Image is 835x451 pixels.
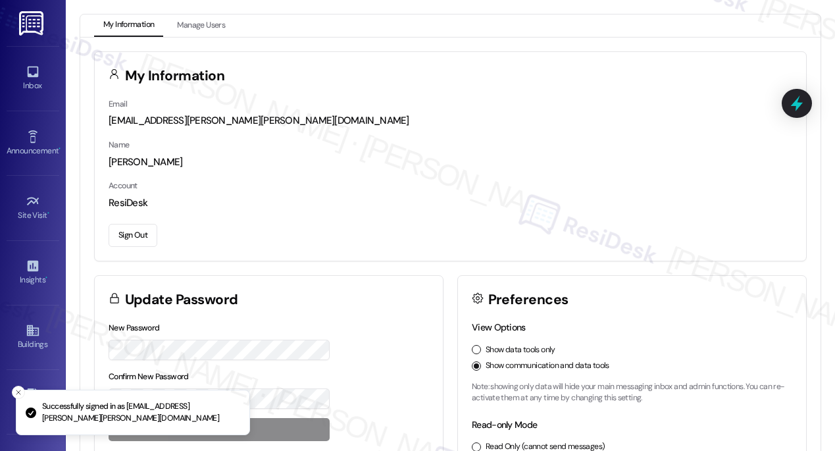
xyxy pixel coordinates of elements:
[109,371,189,382] label: Confirm New Password
[19,11,46,36] img: ResiDesk Logo
[109,180,138,191] label: Account
[7,319,59,355] a: Buildings
[12,386,25,399] button: Close toast
[125,69,225,83] h3: My Information
[94,14,163,37] button: My Information
[109,155,792,169] div: [PERSON_NAME]
[47,209,49,218] span: •
[109,99,127,109] label: Email
[59,144,61,153] span: •
[109,323,160,333] label: New Password
[109,196,792,210] div: ResiDesk
[45,273,47,282] span: •
[7,255,59,290] a: Insights •
[472,381,792,404] p: Note: showing only data will hide your main messaging inbox and admin functions. You can re-activ...
[472,419,537,431] label: Read-only Mode
[488,293,569,307] h3: Preferences
[7,190,59,226] a: Site Visit •
[109,114,792,128] div: [EMAIL_ADDRESS][PERSON_NAME][PERSON_NAME][DOMAIN_NAME]
[109,224,157,247] button: Sign Out
[109,140,130,150] label: Name
[472,321,526,333] label: View Options
[7,385,59,420] a: Leads
[486,344,555,356] label: Show data tools only
[486,360,609,372] label: Show communication and data tools
[7,61,59,96] a: Inbox
[125,293,238,307] h3: Update Password
[168,14,234,37] button: Manage Users
[42,401,239,424] p: Successfully signed in as [EMAIL_ADDRESS][PERSON_NAME][PERSON_NAME][DOMAIN_NAME]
